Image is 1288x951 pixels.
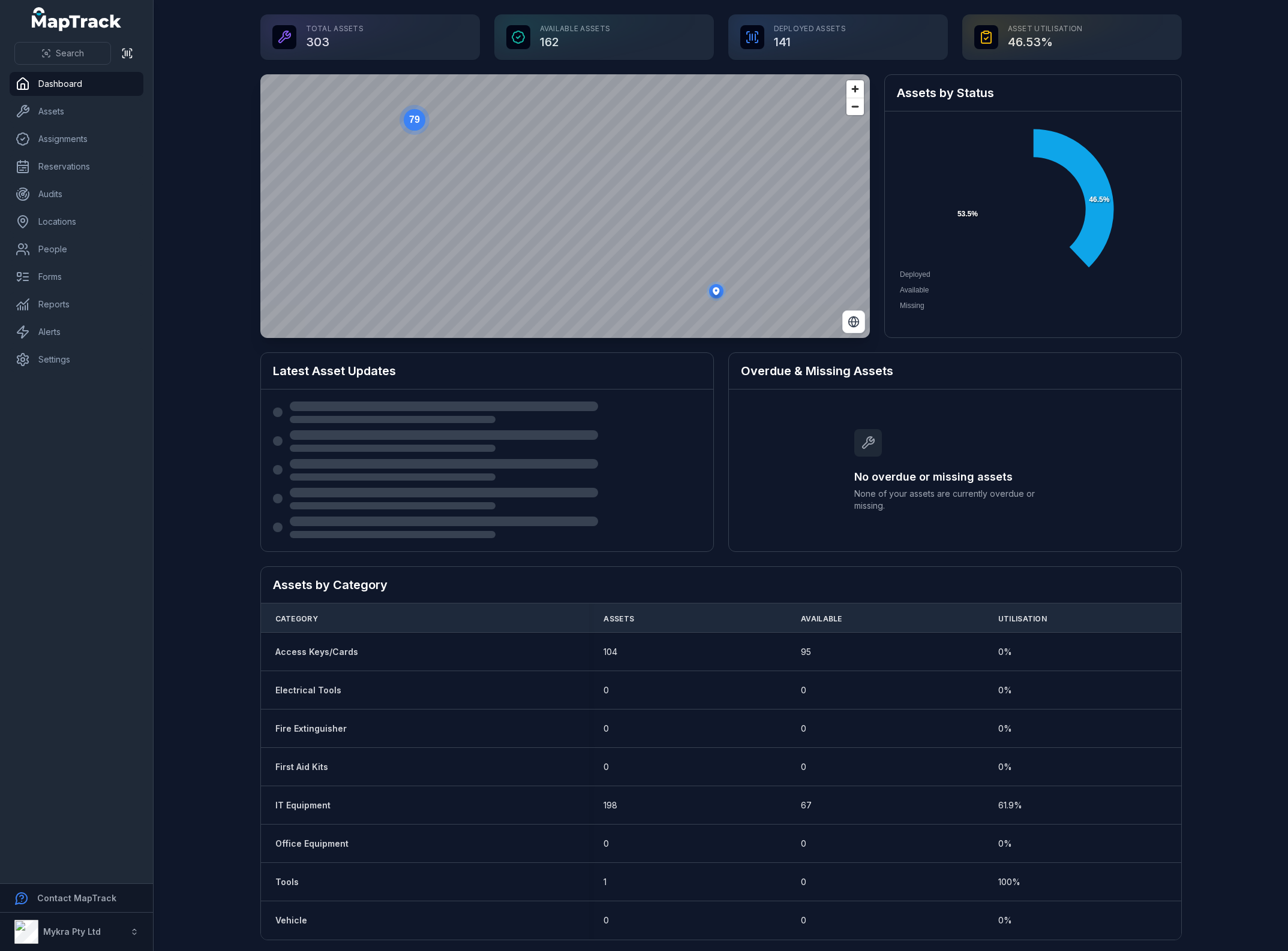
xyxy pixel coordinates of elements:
[10,155,143,179] a: Reservations
[275,723,347,735] a: Fire Extinguisher
[10,210,143,234] a: Locations
[275,646,358,658] a: Access Keys/Cards
[604,761,609,773] span: 0
[900,286,929,294] span: Available
[604,876,607,888] span: 1
[32,7,122,31] a: MapTrack
[854,488,1056,512] span: None of your assets are currently overdue or missing.
[10,182,143,206] a: Audits
[604,914,609,926] span: 0
[10,265,143,289] a: Forms
[998,761,1012,773] span: 0 %
[998,876,1020,888] span: 100 %
[998,838,1012,850] span: 0 %
[10,320,143,344] a: Alerts
[604,723,609,735] span: 0
[842,310,865,333] button: Switch to Satellite View
[801,914,806,926] span: 0
[604,614,634,624] span: Assets
[604,838,609,850] span: 0
[998,684,1012,696] span: 0 %
[275,876,299,888] a: Tools
[10,99,143,123] a: Assets
[275,838,349,850] a: Office Equipment
[273,363,701,379] h2: Latest Asset Updates
[275,614,318,624] span: Category
[37,893,116,903] strong: Contact MapTrack
[801,684,806,696] span: 0
[998,914,1012,926] span: 0 %
[801,876,806,888] span: 0
[43,926,101,937] strong: Mykra Pty Ltd
[14,42,111,65] button: Search
[604,799,617,811] span: 198
[604,684,609,696] span: 0
[801,761,806,773] span: 0
[273,576,1169,593] h2: Assets by Category
[900,270,930,279] span: Deployed
[741,363,1169,379] h2: Overdue & Missing Assets
[900,301,924,310] span: Missing
[56,47,84,59] span: Search
[275,914,307,926] a: Vehicle
[897,84,1169,101] h2: Assets by Status
[275,761,328,773] a: First Aid Kits
[275,799,331,811] a: IT Equipment
[10,72,143,96] a: Dashboard
[260,74,870,338] canvas: Map
[275,684,341,696] a: Electrical Tools
[10,292,143,316] a: Reports
[10,348,143,372] a: Settings
[998,799,1022,811] span: 61.9 %
[10,237,143,261] a: People
[801,799,812,811] span: 67
[998,614,1047,624] span: Utilisation
[801,723,806,735] span: 0
[604,646,617,658] span: 104
[846,80,864,98] button: Zoom in
[846,98,864,115] button: Zoom out
[998,723,1012,735] span: 0 %
[998,646,1012,658] span: 0 %
[801,614,842,624] span: Available
[801,838,806,850] span: 0
[10,127,143,151] a: Assignments
[409,114,420,125] text: 79
[801,646,811,658] span: 95
[854,469,1056,485] h3: No overdue or missing assets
